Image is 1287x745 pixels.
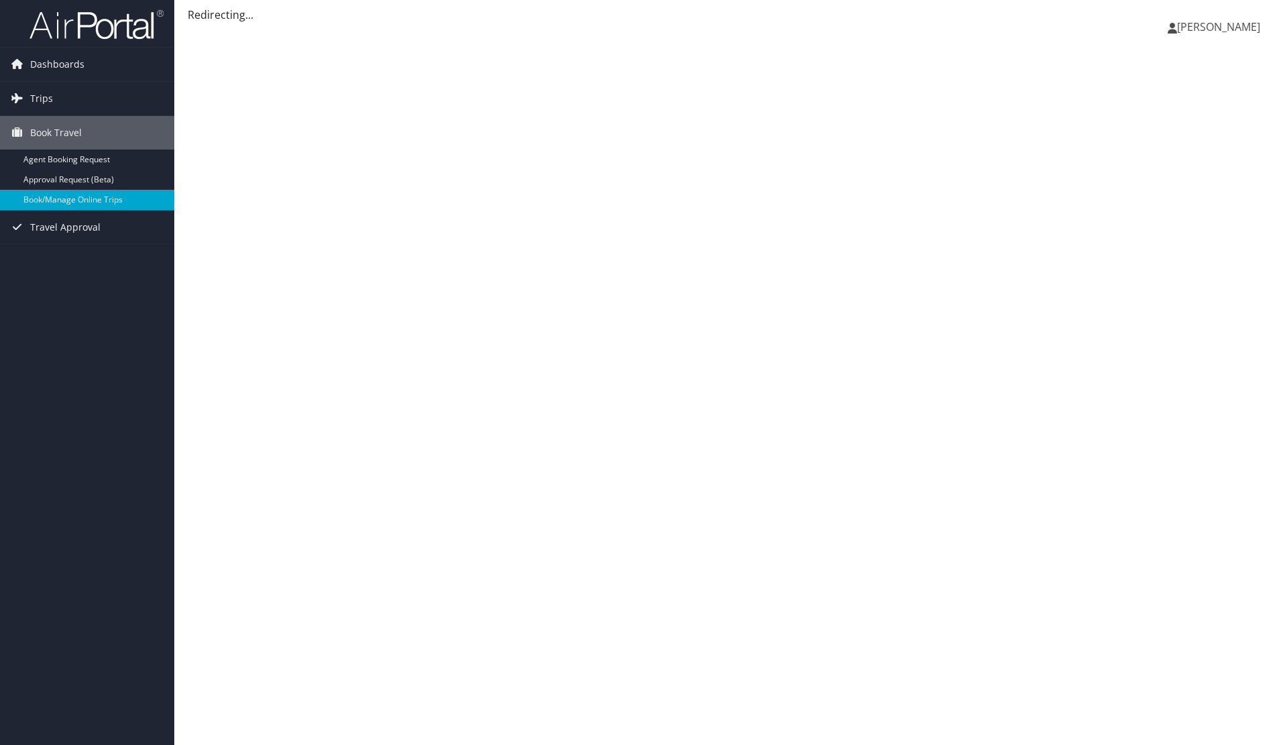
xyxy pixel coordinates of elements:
img: airportal-logo.png [29,9,164,40]
div: Redirecting... [188,7,1274,23]
span: Trips [30,82,53,115]
a: [PERSON_NAME] [1168,7,1274,47]
span: Travel Approval [30,211,101,244]
span: Book Travel [30,116,82,150]
span: Dashboards [30,48,84,81]
span: [PERSON_NAME] [1177,19,1260,34]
